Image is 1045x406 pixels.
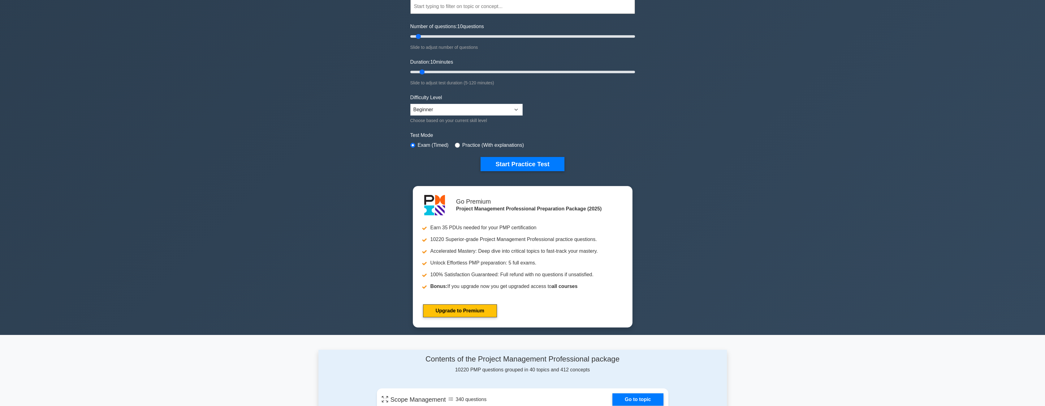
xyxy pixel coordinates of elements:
div: Slide to adjust test duration (5-120 minutes) [410,79,635,87]
button: Start Practice Test [481,157,564,171]
div: 10220 PMP questions grouped in 40 topics and 412 concepts [377,355,668,374]
h4: Contents of the Project Management Professional package [377,355,668,364]
a: Upgrade to Premium [423,304,497,317]
label: Practice (With explanations) [462,142,524,149]
a: Go to topic [612,393,663,406]
label: Exam (Timed) [418,142,449,149]
span: 10 [430,59,436,65]
label: Test Mode [410,132,635,139]
div: Slide to adjust number of questions [410,44,635,51]
label: Duration: minutes [410,58,453,66]
label: Number of questions: questions [410,23,484,30]
label: Difficulty Level [410,94,442,101]
span: 10 [457,24,463,29]
div: Choose based on your current skill level [410,117,523,124]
